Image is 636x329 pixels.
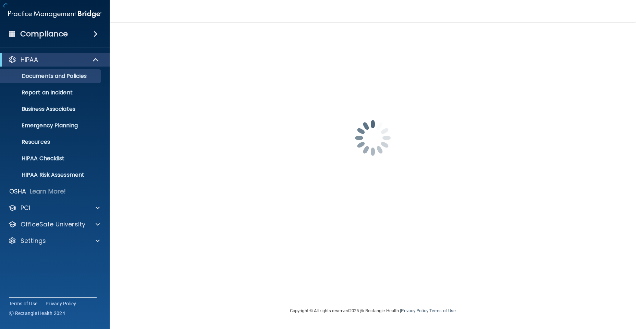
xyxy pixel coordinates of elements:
[4,89,98,96] p: Report an Incident
[429,308,456,313] a: Terms of Use
[21,237,46,245] p: Settings
[4,139,98,145] p: Resources
[4,73,98,80] p: Documents and Policies
[8,220,100,228] a: OfficeSafe University
[339,104,407,172] img: spinner.e123f6fc.gif
[20,29,68,39] h4: Compliance
[21,204,30,212] p: PCI
[9,310,65,317] span: Ⓒ Rectangle Health 2024
[401,308,428,313] a: Privacy Policy
[9,300,37,307] a: Terms of Use
[46,300,76,307] a: Privacy Policy
[30,187,66,196] p: Learn More!
[21,56,38,64] p: HIPAA
[8,204,100,212] a: PCI
[8,237,100,245] a: Settings
[8,56,99,64] a: HIPAA
[4,122,98,129] p: Emergency Planning
[8,7,101,21] img: PMB logo
[248,300,498,322] div: Copyright © All rights reserved 2025 @ Rectangle Health | |
[517,280,628,308] iframe: Drift Widget Chat Controller
[9,187,26,196] p: OSHA
[4,155,98,162] p: HIPAA Checklist
[21,220,85,228] p: OfficeSafe University
[4,106,98,113] p: Business Associates
[4,172,98,178] p: HIPAA Risk Assessment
